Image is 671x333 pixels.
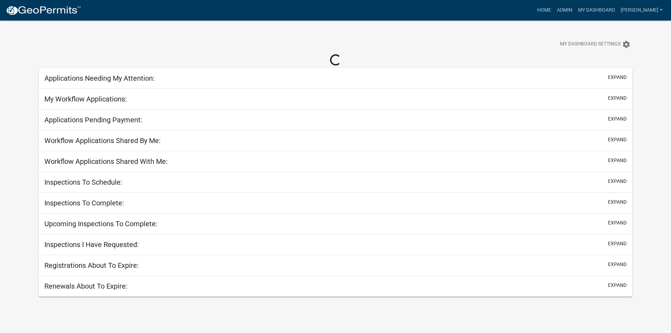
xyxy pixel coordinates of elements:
[575,4,618,17] a: My Dashboard
[44,95,127,103] h5: My Workflow Applications:
[608,178,627,185] button: expand
[44,157,168,166] h5: Workflow Applications Shared With Me:
[608,136,627,143] button: expand
[608,115,627,123] button: expand
[608,74,627,81] button: expand
[534,4,554,17] a: Home
[44,261,139,270] h5: Registrations About To Expire:
[44,199,124,207] h5: Inspections To Complete:
[560,40,621,49] span: My Dashboard Settings
[44,240,139,249] h5: Inspections I Have Requested:
[44,116,142,124] h5: Applications Pending Payment:
[608,219,627,227] button: expand
[44,74,155,82] h5: Applications Needing My Attention:
[44,178,122,186] h5: Inspections To Schedule:
[622,40,630,49] i: settings
[608,261,627,268] button: expand
[608,282,627,289] button: expand
[608,240,627,247] button: expand
[608,157,627,164] button: expand
[554,4,575,17] a: Admin
[44,220,157,228] h5: Upcoming Inspections To Complete:
[608,94,627,102] button: expand
[618,4,665,17] a: [PERSON_NAME]
[44,136,161,145] h5: Workflow Applications Shared By Me:
[554,37,636,51] button: My Dashboard Settingssettings
[608,198,627,206] button: expand
[44,282,128,290] h5: Renewals About To Expire:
